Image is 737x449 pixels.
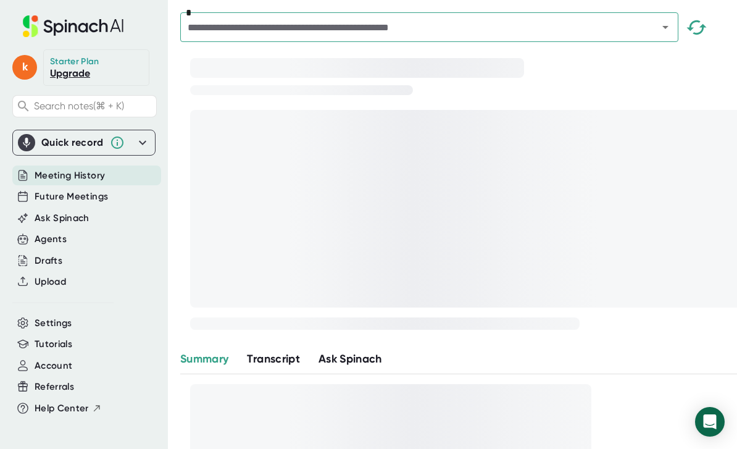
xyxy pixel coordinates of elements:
[35,211,90,225] button: Ask Spinach
[35,254,62,268] button: Drafts
[35,190,108,204] button: Future Meetings
[35,401,89,416] span: Help Center
[319,352,382,366] span: Ask Spinach
[247,351,300,367] button: Transcript
[180,352,228,366] span: Summary
[18,130,150,155] div: Quick record
[35,275,66,289] button: Upload
[35,169,105,183] button: Meeting History
[695,407,725,437] div: Open Intercom Messenger
[35,316,72,330] button: Settings
[12,55,37,80] span: k
[35,232,67,246] button: Agents
[319,351,382,367] button: Ask Spinach
[35,380,74,394] button: Referrals
[35,337,72,351] button: Tutorials
[35,401,102,416] button: Help Center
[50,67,90,79] a: Upgrade
[35,359,72,373] button: Account
[657,19,674,36] button: Open
[50,56,99,67] div: Starter Plan
[180,351,228,367] button: Summary
[34,100,124,112] span: Search notes (⌘ + K)
[247,352,300,366] span: Transcript
[41,136,104,149] div: Quick record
